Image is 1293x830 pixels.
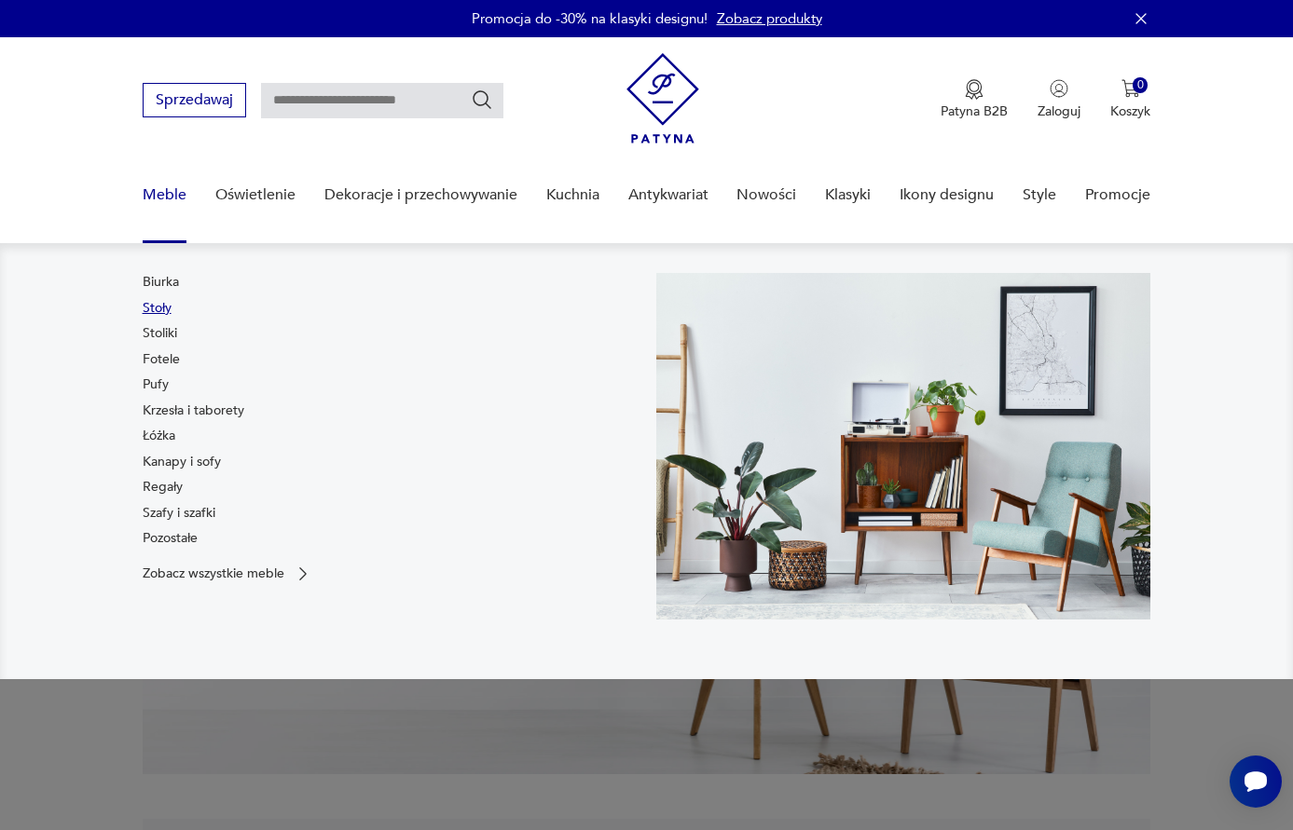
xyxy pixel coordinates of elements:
a: Nowości [736,159,796,231]
iframe: Smartsupp widget button [1230,755,1282,808]
a: Promocje [1085,159,1150,231]
a: Biurka [143,273,179,292]
a: Pozostałe [143,529,198,548]
img: Patyna - sklep z meblami i dekoracjami vintage [626,53,699,143]
button: Patyna B2B [941,79,1008,120]
p: Patyna B2B [941,102,1008,120]
a: Kanapy i sofy [143,453,221,471]
img: 969d9116629659dbb0bd4e745da535dc.jpg [656,273,1151,619]
a: Sprzedawaj [143,95,246,108]
a: Antykwariat [628,159,708,231]
a: Ikona medaluPatyna B2B [941,79,1008,120]
a: Zobacz produkty [717,9,822,28]
a: Zobacz wszystkie meble [143,565,312,583]
div: 0 [1133,77,1149,93]
a: Style [1023,159,1056,231]
p: Zaloguj [1038,102,1080,120]
p: Promocja do -30% na klasyki designu! [472,9,708,28]
img: Ikona koszyka [1121,79,1140,98]
a: Pufy [143,375,169,394]
a: Szafy i szafki [143,504,215,523]
a: Klasyki [825,159,871,231]
a: Regały [143,478,183,497]
button: Sprzedawaj [143,83,246,117]
img: Ikonka użytkownika [1050,79,1068,98]
a: Dekoracje i przechowywanie [324,159,517,231]
a: Stoliki [143,324,177,343]
p: Zobacz wszystkie meble [143,567,284,579]
button: Zaloguj [1038,79,1080,120]
p: Koszyk [1110,102,1150,120]
a: Kuchnia [546,159,599,231]
a: Fotele [143,350,180,369]
a: Ikony designu [900,159,994,231]
a: Stoły [143,299,172,318]
a: Meble [143,159,186,231]
a: Krzesła i taborety [143,401,244,420]
img: Ikona medalu [965,79,984,100]
a: Łóżka [143,427,175,445]
button: Szukaj [471,88,493,111]
a: Oświetlenie [215,159,296,231]
button: 0Koszyk [1110,79,1150,120]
